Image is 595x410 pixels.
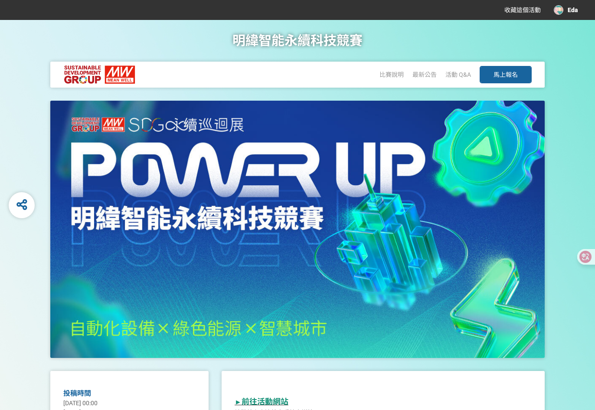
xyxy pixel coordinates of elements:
[242,397,288,406] strong: 前往活動網站
[379,71,404,78] a: 比賽說明
[63,389,91,397] span: 投稿時間
[63,400,98,407] span: [DATE] 00:00
[494,71,518,78] span: 馬上報名
[63,64,136,85] img: 明緯智能永續科技競賽
[235,398,242,406] span: ►
[232,20,363,62] h1: 明緯智能永續科技競賽
[445,71,471,78] a: 活動 Q&A
[412,71,437,78] a: 最新公告
[480,66,532,83] button: 馬上報名
[504,7,541,13] span: 收藏這個活動
[235,397,288,406] a: ►前往活動網站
